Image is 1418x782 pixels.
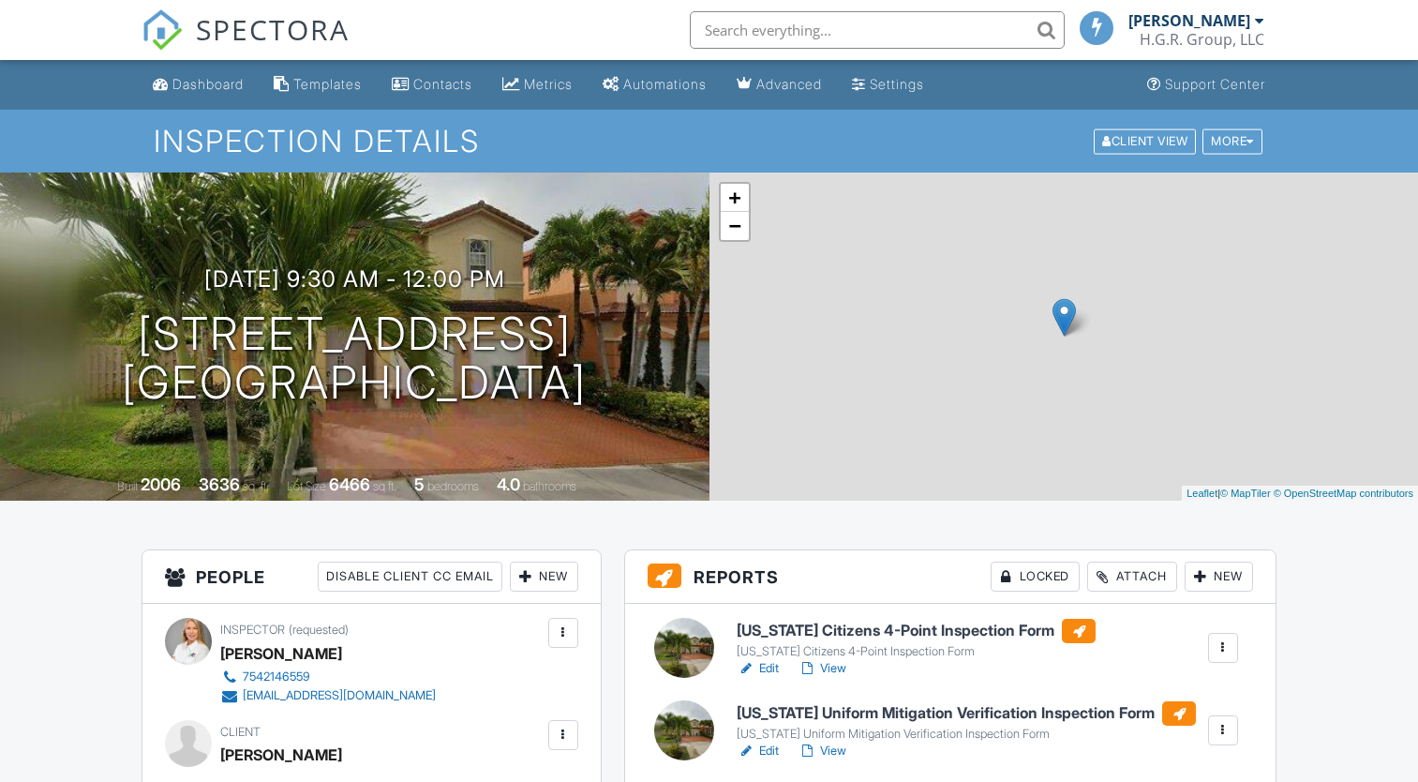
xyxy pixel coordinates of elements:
[122,309,587,409] h1: [STREET_ADDRESS] [GEOGRAPHIC_DATA]
[220,725,261,739] span: Client
[737,659,779,678] a: Edit
[204,266,505,292] h3: [DATE] 9:30 am - 12:00 pm
[497,474,520,494] div: 4.0
[1094,128,1196,154] div: Client View
[870,76,924,92] div: Settings
[199,474,240,494] div: 3636
[289,623,349,637] span: (requested)
[495,68,580,102] a: Metrics
[1092,133,1201,147] a: Client View
[1185,562,1253,592] div: New
[196,9,350,49] span: SPECTORA
[413,76,472,92] div: Contacts
[737,701,1196,743] a: [US_STATE] Uniform Mitigation Verification Inspection Form [US_STATE] Uniform Mitigation Verifica...
[737,619,1096,660] a: [US_STATE] Citizens 4-Point Inspection Form [US_STATE] Citizens 4-Point Inspection Form
[690,11,1065,49] input: Search everything...
[1140,30,1264,49] div: H.G.R. Group, LLC
[756,76,822,92] div: Advanced
[329,474,370,494] div: 6466
[318,562,502,592] div: Disable Client CC Email
[721,212,749,240] a: Zoom out
[220,639,342,668] div: [PERSON_NAME]
[220,686,436,705] a: [EMAIL_ADDRESS][DOMAIN_NAME]
[524,76,573,92] div: Metrics
[1182,486,1418,502] div: |
[1274,488,1413,499] a: © OpenStreetMap contributors
[220,668,436,686] a: 7542146559
[220,623,285,637] span: Inspector
[1202,128,1262,154] div: More
[1220,488,1271,499] a: © MapTiler
[1140,68,1273,102] a: Support Center
[220,741,342,769] div: [PERSON_NAME]
[737,742,779,760] a: Edit
[427,479,479,493] span: bedrooms
[1165,76,1265,92] div: Support Center
[737,727,1196,742] div: [US_STATE] Uniform Mitigation Verification Inspection Form
[1187,488,1217,499] a: Leaflet
[154,125,1264,158] h1: Inspection Details
[142,9,183,51] img: The Best Home Inspection Software - Spectora
[798,742,846,760] a: View
[293,76,362,92] div: Templates
[623,76,707,92] div: Automations
[243,669,310,684] div: 7542146559
[510,562,578,592] div: New
[523,479,576,493] span: bathrooms
[266,68,369,102] a: Templates
[117,479,138,493] span: Built
[145,68,251,102] a: Dashboard
[1128,11,1250,30] div: [PERSON_NAME]
[141,474,181,494] div: 2006
[729,68,829,102] a: Advanced
[595,68,714,102] a: Automations (Basic)
[798,659,846,678] a: View
[991,562,1080,592] div: Locked
[243,688,436,703] div: [EMAIL_ADDRESS][DOMAIN_NAME]
[384,68,480,102] a: Contacts
[737,619,1096,643] h6: [US_STATE] Citizens 4-Point Inspection Form
[287,479,326,493] span: Lot Size
[1087,562,1177,592] div: Attach
[243,479,269,493] span: sq. ft.
[625,550,1276,604] h3: Reports
[737,644,1096,659] div: [US_STATE] Citizens 4-Point Inspection Form
[414,474,425,494] div: 5
[721,184,749,212] a: Zoom in
[172,76,244,92] div: Dashboard
[844,68,932,102] a: Settings
[373,479,396,493] span: sq.ft.
[142,25,350,65] a: SPECTORA
[737,701,1196,726] h6: [US_STATE] Uniform Mitigation Verification Inspection Form
[142,550,600,604] h3: People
